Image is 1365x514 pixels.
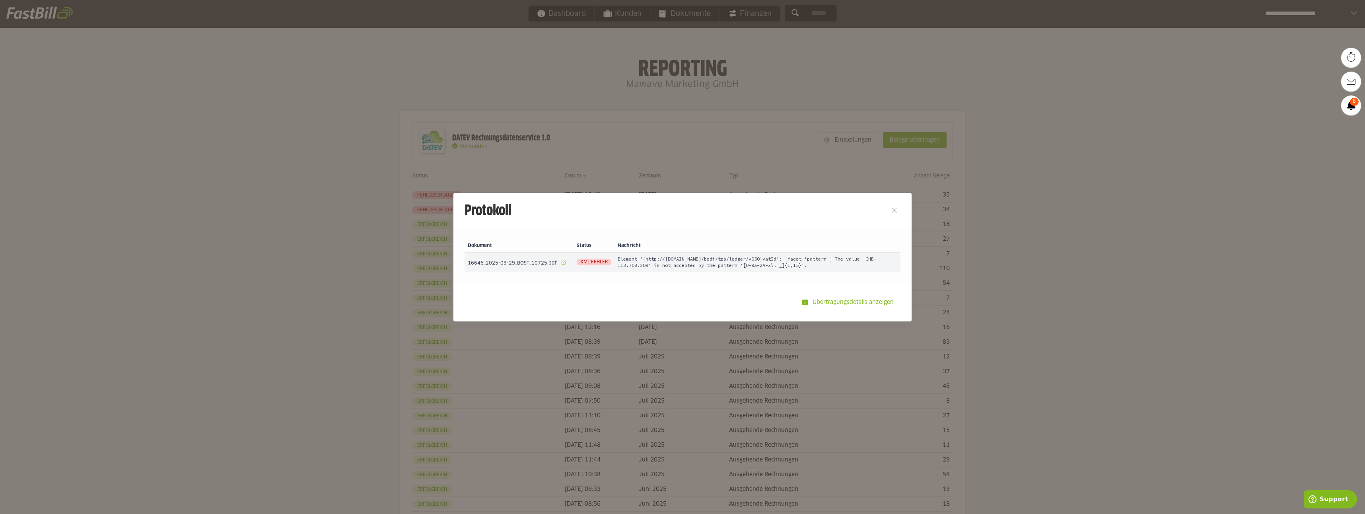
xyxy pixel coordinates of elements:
td: Element '{http://[DOMAIN_NAME]/bedi/tps/ledger/v050}vatId': [facet 'pattern'] The value 'CHE-113.... [614,253,900,272]
th: Dokument [465,239,574,253]
sl-icon-button: 16646_2025-09-29_BOST_10725.pdf [558,257,570,268]
span: XML Fehler [577,259,611,265]
iframe: Öffnet ein Widget, in dem Sie weitere Informationen finden [1304,490,1357,510]
th: Status [574,239,614,253]
span: 8 [1350,98,1359,106]
sl-button: Übertragungsdetails anzeigen [797,294,900,310]
a: 8 [1341,95,1361,115]
th: Nachricht [614,239,900,253]
span: 16646_2025-09-29_BOST_10725.pdf [468,261,557,266]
